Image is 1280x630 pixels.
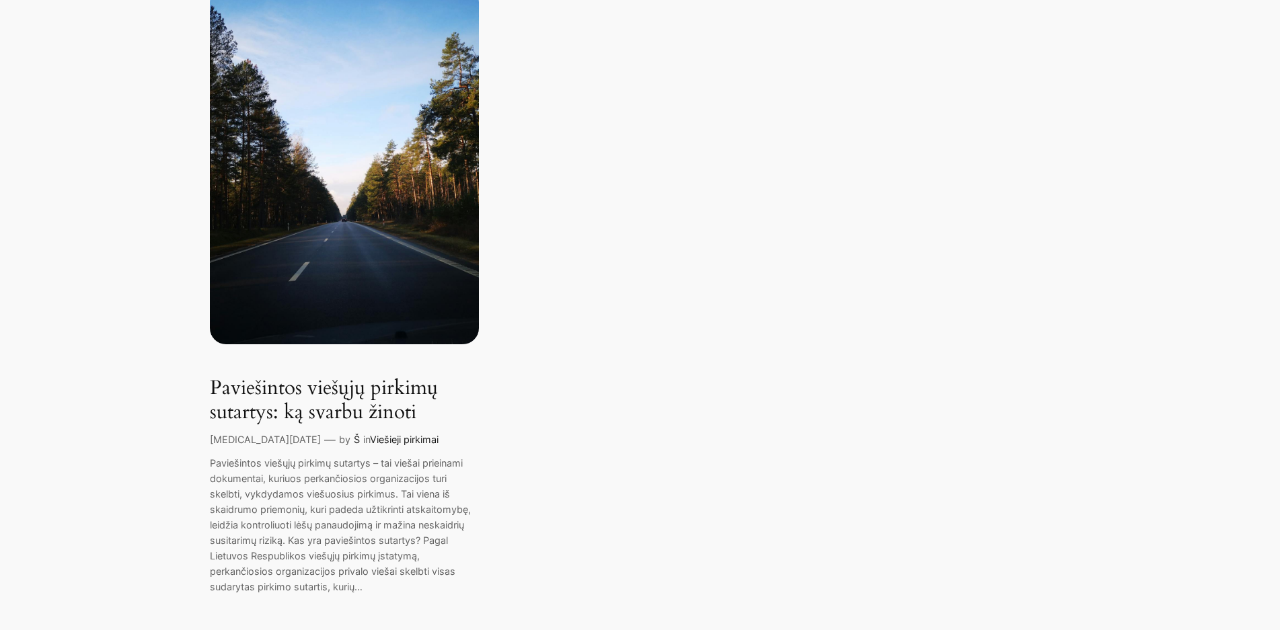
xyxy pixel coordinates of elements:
p: — [324,431,336,448]
p: Paviešintos viešųjų pirkimų sutartys – tai viešai prieinami dokumentai, kuriuos perkančiosios org... [210,455,479,594]
a: Š [354,434,360,445]
span: in [363,434,370,445]
a: [MEDICAL_DATA][DATE] [210,434,321,445]
a: Viešieji pirkimai [370,434,439,445]
a: Paviešintos viešųjų pirkimų sutartys: ką svarbu žinoti [210,377,479,424]
p: by [339,432,350,447]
